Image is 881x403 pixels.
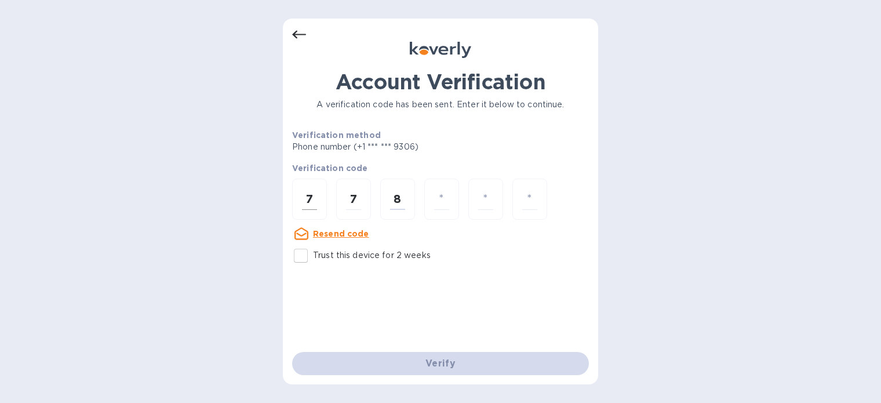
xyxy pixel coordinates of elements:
[292,99,589,111] p: A verification code has been sent. Enter it below to continue.
[292,70,589,94] h1: Account Verification
[313,249,431,262] p: Trust this device for 2 weeks
[292,141,507,153] p: Phone number (+1 *** *** 9306)
[292,130,381,140] b: Verification method
[292,162,589,174] p: Verification code
[313,229,369,238] u: Resend code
